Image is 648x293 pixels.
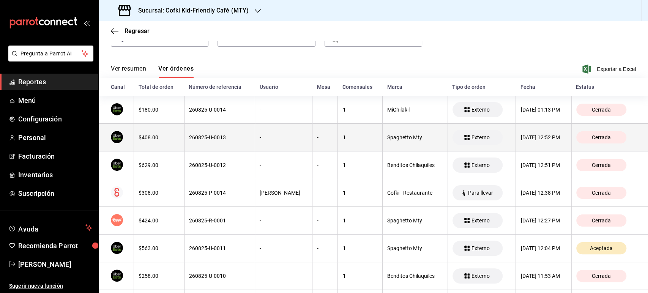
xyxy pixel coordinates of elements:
[520,162,566,168] div: [DATE] 12:51 PM
[8,46,93,61] button: Pregunta a Parrot AI
[18,77,92,87] span: Reportes
[520,217,566,224] div: [DATE] 12:27 PM
[317,84,333,90] div: Mesa
[189,190,250,196] div: 260825-P-0014
[317,190,333,196] div: -
[465,190,496,196] span: Para llevar
[317,134,333,140] div: -
[18,170,92,180] span: Inventarios
[260,190,307,196] div: [PERSON_NAME]
[18,114,92,124] span: Configuración
[576,84,636,90] div: Estatus
[387,107,443,113] div: MiChilakil
[589,107,614,113] span: Cerrada
[189,217,250,224] div: 260825-R-0001
[20,50,82,58] span: Pregunta a Parrot AI
[260,217,307,224] div: -
[111,65,146,78] button: Ver resumen
[387,217,443,224] div: Spaghetto Mty
[317,217,333,224] div: -
[139,134,180,140] div: $408.00
[111,84,129,90] div: Canal
[189,273,250,279] div: 260825-U-0010
[520,245,566,251] div: [DATE] 12:04 PM
[139,162,180,168] div: $629.00
[342,107,378,113] div: 1
[317,107,333,113] div: -
[520,273,566,279] div: [DATE] 11:53 AM
[342,134,378,140] div: 1
[342,273,378,279] div: 1
[18,223,82,232] span: Ayuda
[387,190,443,196] div: Cofki - Restaurante
[18,132,92,143] span: Personal
[18,241,92,251] span: Recomienda Parrot
[342,190,378,196] div: 1
[18,95,92,106] span: Menú
[9,282,92,290] span: Sugerir nueva función
[189,84,250,90] div: Número de referencia
[260,273,307,279] div: -
[520,84,567,90] div: Fecha
[387,245,443,251] div: Spaghetto Mty
[189,245,250,251] div: 260825-U-0011
[260,134,307,140] div: -
[468,245,493,251] span: Externo
[139,84,180,90] div: Total de orden
[342,217,378,224] div: 1
[5,55,93,63] a: Pregunta a Parrot AI
[589,162,614,168] span: Cerrada
[139,107,180,113] div: $180.00
[260,162,307,168] div: -
[158,65,194,78] button: Ver órdenes
[387,273,443,279] div: Benditos Chilaquiles
[468,107,493,113] span: Externo
[317,162,333,168] div: -
[342,162,378,168] div: 1
[260,245,307,251] div: -
[139,245,180,251] div: $563.00
[587,245,616,251] span: Aceptada
[342,84,378,90] div: Comensales
[139,190,180,196] div: $308.00
[125,27,150,35] span: Regresar
[317,245,333,251] div: -
[111,65,194,78] div: navigation tabs
[132,6,249,15] h3: Sucursal: Cofki Kid-Friendly Café (MTY)
[342,245,378,251] div: 1
[468,217,493,224] span: Externo
[520,190,566,196] div: [DATE] 12:38 PM
[520,134,566,140] div: [DATE] 12:52 PM
[589,134,614,140] span: Cerrada
[452,84,511,90] div: Tipo de orden
[387,84,443,90] div: Marca
[468,134,493,140] span: Externo
[387,162,443,168] div: Benditos Chilaquiles
[260,84,308,90] div: Usuario
[584,65,636,74] button: Exportar a Excel
[468,162,493,168] span: Externo
[589,217,614,224] span: Cerrada
[317,273,333,279] div: -
[468,273,493,279] span: Externo
[189,107,250,113] div: 260825-U-0014
[18,151,92,161] span: Facturación
[589,273,614,279] span: Cerrada
[139,217,180,224] div: $424.00
[520,107,566,113] div: [DATE] 01:13 PM
[139,273,180,279] div: $258.00
[260,107,307,113] div: -
[189,134,250,140] div: 260825-U-0013
[589,190,614,196] span: Cerrada
[111,27,150,35] button: Regresar
[387,134,443,140] div: Spaghetto Mty
[18,259,92,269] span: [PERSON_NAME]
[189,162,250,168] div: 260825-U-0012
[84,20,90,26] button: open_drawer_menu
[18,188,92,198] span: Suscripción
